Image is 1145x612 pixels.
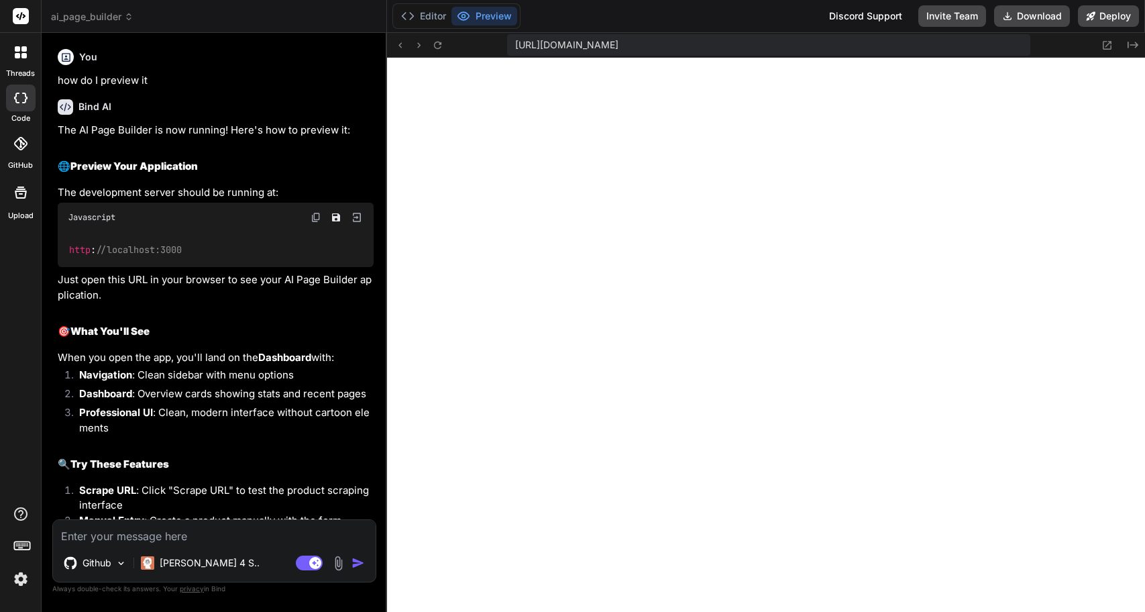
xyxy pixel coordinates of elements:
img: Pick Models [115,558,127,569]
h6: You [79,50,97,64]
strong: Try These Features [70,458,169,470]
img: attachment [331,556,346,571]
p: Github [83,556,111,570]
button: Download [994,5,1070,27]
li: : Clean sidebar with menu options [68,368,374,387]
div: Discord Support [821,5,910,27]
span: //localhost:3000 [96,244,182,256]
code: : [68,243,183,257]
button: Save file [327,208,345,227]
label: threads [6,68,35,79]
span: [URL][DOMAIN_NAME] [515,38,618,52]
button: Preview [451,7,517,25]
strong: Scrape URL [79,484,136,497]
img: Claude 4 Sonnet [141,556,154,570]
button: Deploy [1078,5,1139,27]
span: privacy [180,584,204,593]
strong: Dashboard [79,387,132,400]
img: copy [311,212,321,223]
li: : Overview cards showing stats and recent pages [68,387,374,405]
h2: 🔍 [58,457,374,472]
button: Editor [396,7,451,25]
p: The AI Page Builder is now running! Here's how to preview it: [58,123,374,138]
label: GitHub [8,160,33,171]
span: Javascript [68,212,115,223]
strong: Dashboard [258,351,311,364]
h6: Bind AI [78,100,111,113]
strong: Preview Your Application [70,160,198,172]
h2: 🎯 [58,324,374,340]
img: icon [351,556,365,570]
iframe: Preview [387,58,1145,612]
strong: Professional UI [79,406,153,419]
img: Open in Browser [351,211,363,223]
label: Upload [8,210,34,221]
strong: What You'll See [70,325,150,338]
li: : Create a product manually with the form [68,513,374,532]
p: Just open this URL in your browser to see your AI Page Builder application. [58,272,374,303]
p: [PERSON_NAME] 4 S.. [160,556,260,570]
h2: 🌐 [58,159,374,174]
button: Invite Team [918,5,986,27]
strong: Navigation [79,368,132,381]
p: Always double-check its answers. Your in Bind [52,582,376,595]
label: code [11,113,30,124]
span: http [69,244,91,256]
li: : Clean, modern interface without cartoon elements [68,405,374,436]
strong: Manual Entry [79,514,144,527]
p: how do I preview it [58,73,374,89]
p: When you open the app, you'll land on the with: [58,350,374,366]
span: ai_page_builder [51,10,133,23]
li: : Click "Scrape URL" to test the product scraping interface [68,483,374,513]
p: The development server should be running at: [58,185,374,201]
img: settings [9,568,32,591]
